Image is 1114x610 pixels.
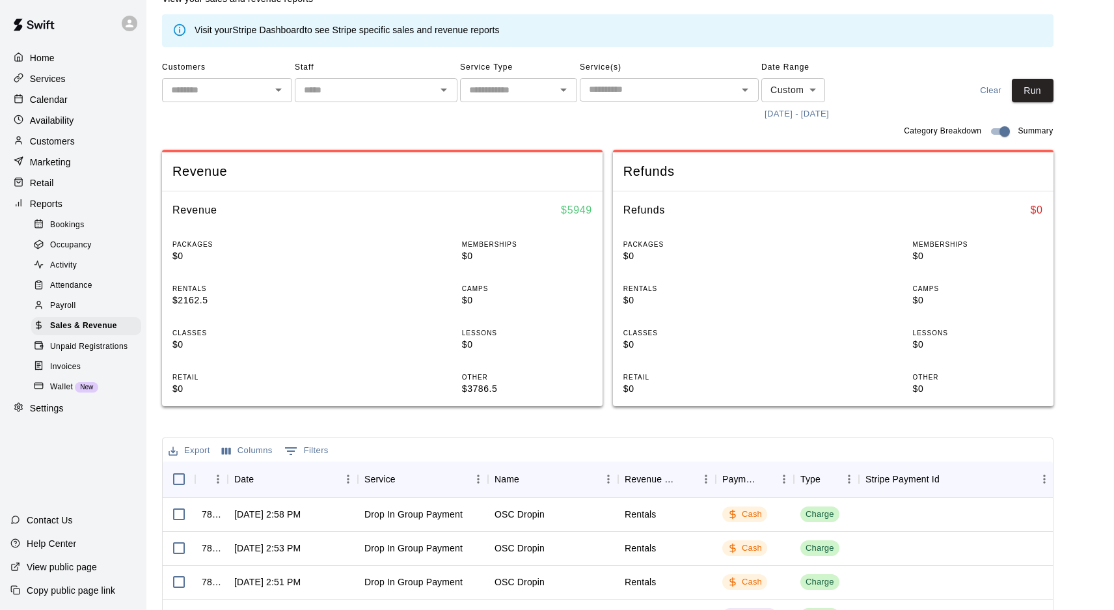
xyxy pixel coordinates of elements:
span: Service Type [460,57,577,78]
div: Custom [761,78,825,102]
div: Invoices [31,358,141,376]
div: Revenue Category [618,461,716,497]
div: Cash [727,576,762,589]
span: Customers [162,57,292,78]
button: Sort [254,470,272,488]
button: Export [165,441,213,461]
p: Help Center [27,537,76,550]
div: Unpaid Registrations [31,338,141,356]
div: Aug 29, 2025 at 2:53 PM [234,542,301,555]
span: Date Range [761,57,875,78]
div: Service [364,461,396,497]
a: Activity [31,256,146,276]
div: Bookings [31,216,141,234]
div: Aug 29, 2025 at 2:58 PM [234,508,301,521]
button: Sort [940,470,958,488]
div: Availability [10,111,136,130]
button: Open [269,81,288,99]
span: Revenue [172,163,592,180]
div: Visit your to see Stripe specific sales and revenue reports [195,23,500,38]
div: Sales & Revenue [31,317,141,335]
span: Occupancy [50,239,92,252]
div: Revenue Category [625,461,678,497]
button: Menu [839,469,859,489]
a: Stripe Dashboard [232,25,305,35]
a: Reports [10,194,136,214]
p: LESSONS [462,328,592,338]
button: Sort [396,470,414,488]
button: Sort [678,470,696,488]
div: Payment Method [722,461,756,497]
div: WalletNew [31,378,141,396]
span: Payroll [50,299,75,312]
div: 784666 [202,508,221,521]
button: Sort [756,470,774,488]
a: WalletNew [31,377,146,397]
p: RETAIL [623,372,754,382]
h6: Refunds [623,202,665,219]
p: $0 [913,249,1043,263]
button: Menu [208,469,228,489]
a: Customers [10,132,136,151]
p: RETAIL [172,372,303,382]
a: Invoices [31,357,146,377]
button: Show filters [281,441,332,462]
div: Stripe Payment Id [859,461,1054,497]
button: Menu [338,469,358,489]
button: Open [554,81,573,99]
p: $0 [623,294,754,307]
p: $0 [623,338,754,352]
span: Invoices [50,361,81,374]
button: Menu [774,469,794,489]
a: Settings [10,399,136,419]
p: Home [30,51,55,64]
div: 784650 [202,575,221,589]
p: MEMBERSHIPS [913,240,1043,249]
div: OSC Dropin [495,508,545,521]
p: $0 [623,382,754,396]
p: MEMBERSHIPS [462,240,592,249]
p: $0 [913,382,1043,396]
div: Retail [10,173,136,193]
div: Rentals [625,542,657,555]
div: OSC Dropin [495,542,545,555]
p: CLASSES [623,328,754,338]
a: Services [10,69,136,89]
div: Stripe Payment Id [865,461,940,497]
button: Sort [519,470,537,488]
p: Settings [30,402,64,415]
div: Marketing [10,152,136,172]
p: RENTALS [172,284,303,294]
div: Rentals [625,575,657,589]
p: OTHER [462,372,592,382]
p: Services [30,72,66,85]
button: Menu [696,469,716,489]
p: $0 [913,338,1043,352]
div: Payroll [31,297,141,315]
div: Rentals [625,508,657,521]
h6: $ 5949 [561,202,592,219]
button: Open [736,81,754,99]
a: Bookings [31,215,146,235]
span: Category Breakdown [904,125,981,138]
a: Sales & Revenue [31,316,146,337]
div: Charge [806,542,834,555]
p: PACKAGES [623,240,754,249]
p: Marketing [30,156,71,169]
p: CLASSES [172,328,303,338]
a: Unpaid Registrations [31,337,146,357]
div: Home [10,48,136,68]
div: Drop In Group Payment [364,575,463,589]
p: Availability [30,114,74,127]
button: Run [1012,79,1053,103]
span: Summary [1018,125,1053,138]
a: Occupancy [31,235,146,255]
p: CAMPS [462,284,592,294]
div: Drop In Group Payment [364,542,463,555]
p: View public page [27,561,97,574]
a: Attendance [31,276,146,296]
